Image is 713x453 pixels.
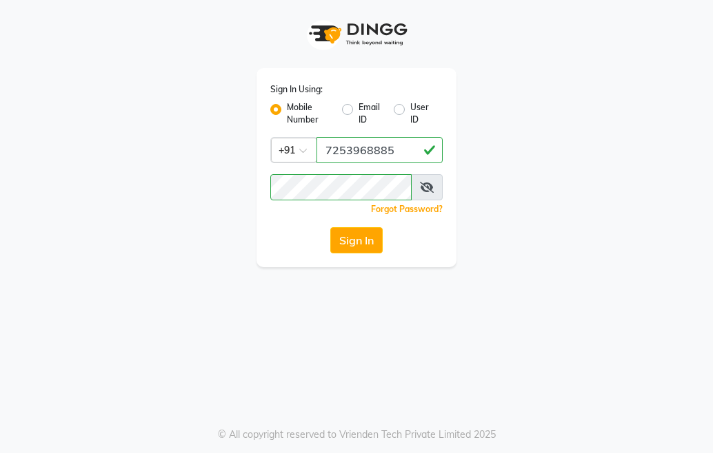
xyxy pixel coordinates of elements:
[330,227,383,253] button: Sign In
[301,14,412,54] img: logo1.svg
[371,204,443,214] a: Forgot Password?
[317,137,443,163] input: Username
[359,101,382,126] label: Email ID
[270,83,323,96] label: Sign In Using:
[270,174,412,200] input: Username
[287,101,331,126] label: Mobile Number
[410,101,432,126] label: User ID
